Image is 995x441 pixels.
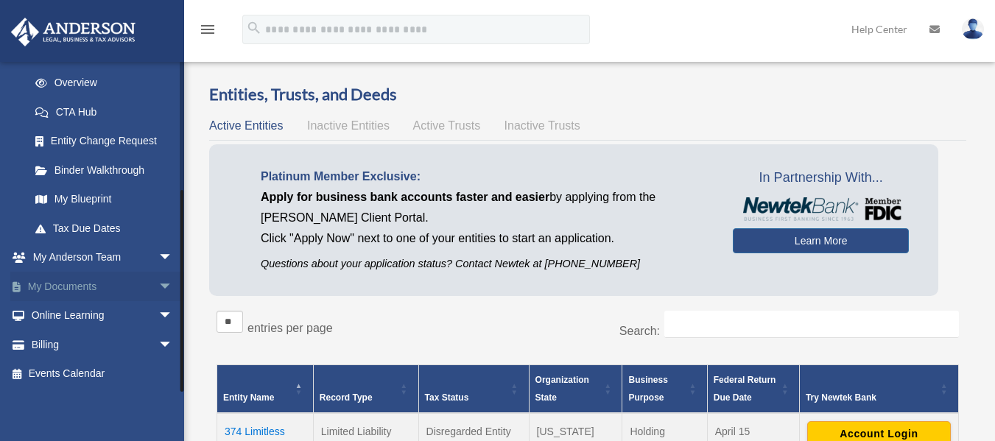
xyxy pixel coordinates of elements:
span: Federal Return Due Date [714,375,776,403]
a: Overview [21,68,180,98]
span: Active Entities [209,119,283,132]
a: My Blueprint [21,185,188,214]
label: Search: [619,325,660,337]
div: Try Newtek Bank [806,389,936,406]
img: User Pic [962,18,984,40]
span: Inactive Entities [307,119,390,132]
th: Try Newtek Bank : Activate to sort [799,365,958,414]
a: Binder Walkthrough [21,155,188,185]
a: CTA Hub [21,97,188,127]
span: Business Purpose [628,375,667,403]
p: Click "Apply Now" next to one of your entities to start an application. [261,228,711,249]
a: menu [199,26,217,38]
th: Organization State: Activate to sort [529,365,622,414]
a: Online Learningarrow_drop_down [10,301,195,331]
th: Business Purpose: Activate to sort [622,365,707,414]
span: Entity Name [223,392,274,403]
span: arrow_drop_down [158,330,188,360]
span: Tax Status [425,392,469,403]
th: Tax Status: Activate to sort [418,365,529,414]
p: by applying from the [PERSON_NAME] Client Portal. [261,187,711,228]
img: NewtekBankLogoSM.png [740,197,901,221]
a: Learn More [733,228,909,253]
img: Anderson Advisors Platinum Portal [7,18,140,46]
p: Platinum Member Exclusive: [261,166,711,187]
a: My Documentsarrow_drop_down [10,272,195,301]
i: search [246,20,262,36]
span: Inactive Trusts [504,119,580,132]
span: Record Type [320,392,373,403]
a: Account Login [807,427,951,439]
label: entries per page [247,322,333,334]
span: Apply for business bank accounts faster and easier [261,191,549,203]
span: arrow_drop_down [158,301,188,331]
span: In Partnership With... [733,166,909,190]
i: menu [199,21,217,38]
span: Organization State [535,375,589,403]
span: arrow_drop_down [158,272,188,302]
th: Federal Return Due Date: Activate to sort [707,365,799,414]
a: Entity Change Request [21,127,188,156]
a: Billingarrow_drop_down [10,330,195,359]
span: Active Trusts [413,119,481,132]
a: Tax Due Dates [21,214,188,243]
p: Questions about your application status? Contact Newtek at [PHONE_NUMBER] [261,255,711,273]
th: Entity Name: Activate to invert sorting [217,365,314,414]
a: Events Calendar [10,359,195,389]
a: My Anderson Teamarrow_drop_down [10,243,195,272]
th: Record Type: Activate to sort [313,365,418,414]
h3: Entities, Trusts, and Deeds [209,83,966,106]
span: arrow_drop_down [158,243,188,273]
